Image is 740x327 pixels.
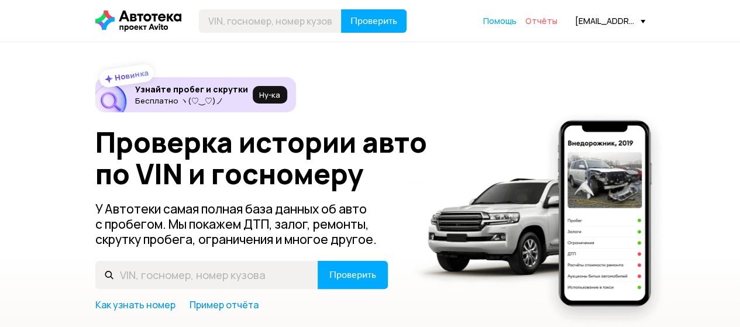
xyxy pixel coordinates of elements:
[483,15,517,27] a: Помощь
[259,90,280,99] span: Ну‑ка
[525,15,557,26] span: Отчёты
[135,96,248,105] p: Бесплатно ヽ(♡‿♡)ノ
[329,270,376,280] span: Проверить
[95,298,175,311] a: Как узнать номер
[95,201,389,247] p: У Автотеки самая полная база данных об авто с пробегом. Мы покажем ДТП, залог, ремонты, скрутку п...
[525,15,557,27] a: Отчёты
[95,126,445,190] h1: Проверка истории авто по VIN и госномеру
[135,84,248,95] h6: Узнайте пробег и скрутки
[190,298,259,311] a: Пример отчёта
[483,15,517,26] span: Помощь
[199,9,342,33] input: VIN, госномер, номер кузова
[318,261,388,289] button: Проверить
[113,67,149,82] strong: Новинка
[350,16,397,26] span: Проверить
[341,9,407,33] button: Проверить
[95,261,318,289] input: VIN, госномер, номер кузова
[575,15,645,26] div: [EMAIL_ADDRESS][DOMAIN_NAME]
